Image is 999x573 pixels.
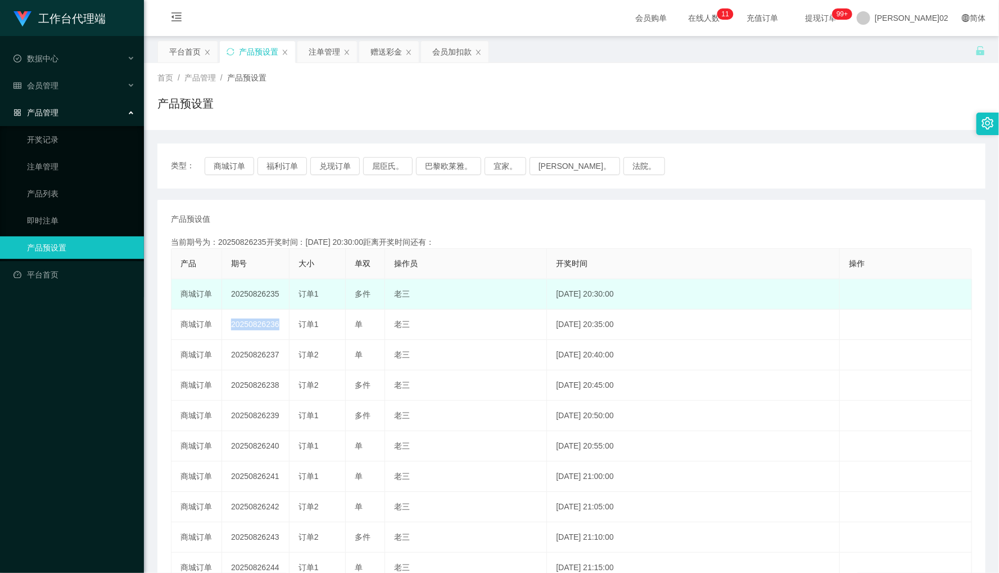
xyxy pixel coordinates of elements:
div: 产品预设置 [239,41,278,62]
td: 商城订单 [171,431,222,462]
td: 20250826235 [222,279,290,310]
i: 图标： AppStore-O [13,109,21,117]
span: 订单1 [299,563,319,572]
i: 图标： 关闭 [475,49,482,56]
td: [DATE] 20:35:00 [547,310,840,340]
sup: 11 [717,8,734,20]
button: 宜家。 [485,157,526,175]
a: 即时注单 [27,209,135,232]
a: 产品列表 [27,182,135,205]
td: 老三 [385,340,547,370]
sup: 974 [832,8,852,20]
font: 产品管理 [27,108,58,117]
span: 订单1 [299,472,319,481]
a: 产品预设置 [27,236,135,259]
td: 老三 [385,431,547,462]
span: 操作员 [394,259,418,268]
a: 工作台代理端 [13,14,106,23]
a: 图标： 仪表板平台首页 [13,263,135,286]
span: 订单2 [299,380,319,390]
font: 数据中心 [27,54,58,63]
i: 图标： 解锁 [975,46,986,56]
span: / [220,73,223,82]
span: 单双 [355,259,370,268]
h1: 产品预设置 [157,95,214,112]
td: 20250826243 [222,522,290,553]
div: 注单管理 [309,41,340,62]
td: 老三 [385,370,547,401]
button: 兑现订单 [310,157,360,175]
i: 图标： global [962,14,970,22]
i: 图标： 关闭 [204,49,211,56]
td: 商城订单 [171,401,222,431]
td: 20250826236 [222,310,290,340]
div: 平台首页 [169,41,201,62]
td: 商城订单 [171,522,222,553]
td: 老三 [385,522,547,553]
p: 1 [725,8,729,20]
button: 巴黎欧莱雅。 [416,157,481,175]
span: 单 [355,563,363,572]
span: 多件 [355,411,370,420]
p: 1 [722,8,726,20]
span: 类型： [171,157,205,175]
td: 老三 [385,492,547,522]
td: [DATE] 20:55:00 [547,431,840,462]
span: / [178,73,180,82]
i: 图标： 关闭 [405,49,412,56]
a: 注单管理 [27,155,135,178]
font: 充值订单 [747,14,778,23]
button: [PERSON_NAME]。 [530,157,620,175]
button: 福利订单 [257,157,307,175]
td: [DATE] 20:45:00 [547,370,840,401]
td: 老三 [385,279,547,310]
font: 简体 [970,14,986,23]
span: 产品 [180,259,196,268]
span: 多件 [355,380,370,390]
span: 订单2 [299,502,319,511]
span: 操作 [849,259,865,268]
font: 提现订单 [805,14,837,23]
td: [DATE] 21:10:00 [547,522,840,553]
span: 多件 [355,532,370,541]
i: 图标： 同步 [227,48,234,56]
i: 图标： 关闭 [343,49,350,56]
button: 屈臣氏。 [363,157,413,175]
span: 订单2 [299,532,319,541]
button: 法院。 [623,157,665,175]
i: 图标： 设置 [982,117,994,129]
i: 图标： table [13,82,21,89]
td: 商城订单 [171,340,222,370]
td: 商城订单 [171,492,222,522]
td: 20250826242 [222,492,290,522]
td: 商城订单 [171,462,222,492]
span: 大小 [299,259,314,268]
i: 图标： check-circle-o [13,55,21,62]
span: 单 [355,472,363,481]
td: [DATE] 21:00:00 [547,462,840,492]
span: 单 [355,441,363,450]
a: 开奖记录 [27,128,135,151]
td: [DATE] 20:30:00 [547,279,840,310]
font: 在线人数 [688,14,720,23]
span: 订单1 [299,320,319,329]
td: [DATE] 21:05:00 [547,492,840,522]
td: 20250826241 [222,462,290,492]
font: 会员管理 [27,81,58,90]
i: 图标： 关闭 [282,49,288,56]
td: 老三 [385,310,547,340]
img: logo.9652507e.png [13,11,31,27]
div: 会员加扣款 [432,41,472,62]
span: 订单1 [299,289,319,298]
td: [DATE] 20:50:00 [547,401,840,431]
td: 商城订单 [171,279,222,310]
span: 订单2 [299,350,319,359]
td: 老三 [385,401,547,431]
span: 期号 [231,259,247,268]
span: 单 [355,320,363,329]
span: 开奖时间 [556,259,587,268]
td: 商城订单 [171,310,222,340]
div: 当前期号为：20250826235开奖时间：[DATE] 20:30:00距离开奖时间还有： [171,236,972,248]
span: 订单1 [299,441,319,450]
span: 多件 [355,289,370,298]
